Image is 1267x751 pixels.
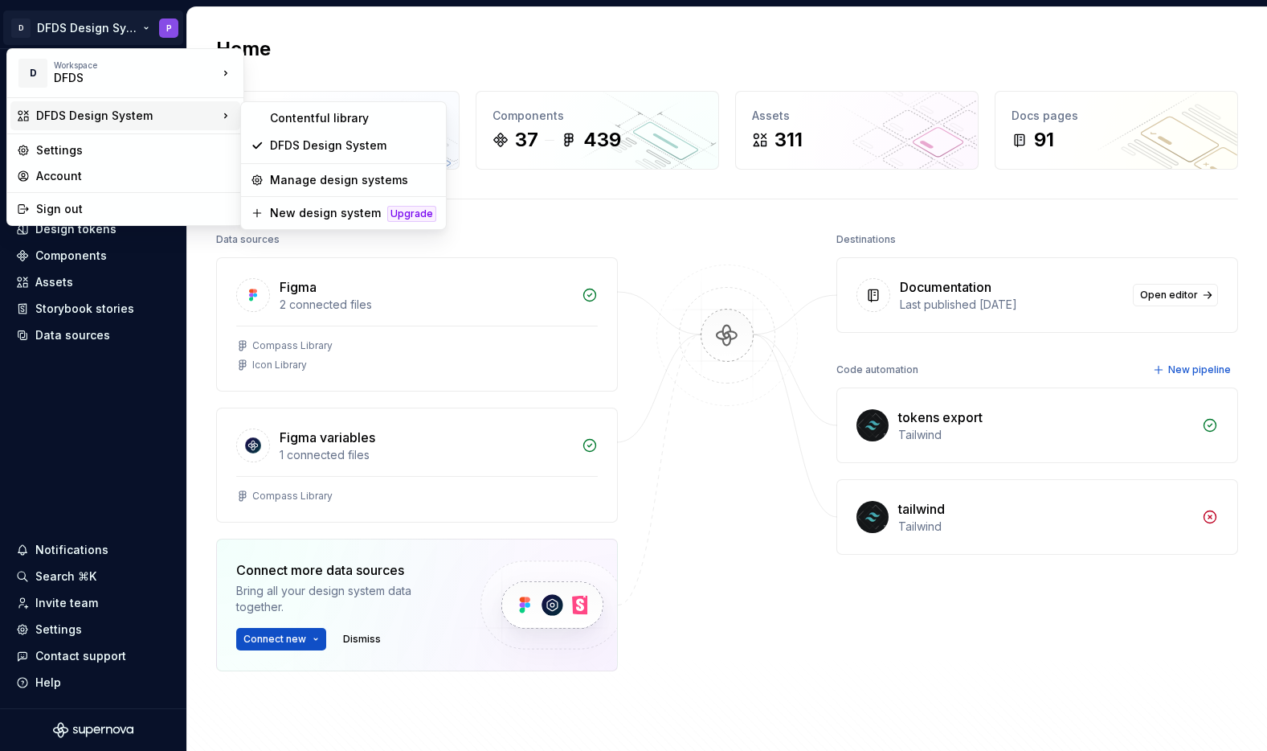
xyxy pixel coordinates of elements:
[54,70,190,86] div: DFDS
[270,172,436,188] div: Manage design systems
[270,110,436,126] div: Contentful library
[387,206,436,222] div: Upgrade
[36,201,234,217] div: Sign out
[270,205,381,221] div: New design system
[36,108,218,124] div: DFDS Design System
[270,137,436,154] div: DFDS Design System
[36,168,234,184] div: Account
[18,59,47,88] div: D
[36,142,234,158] div: Settings
[54,60,218,70] div: Workspace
